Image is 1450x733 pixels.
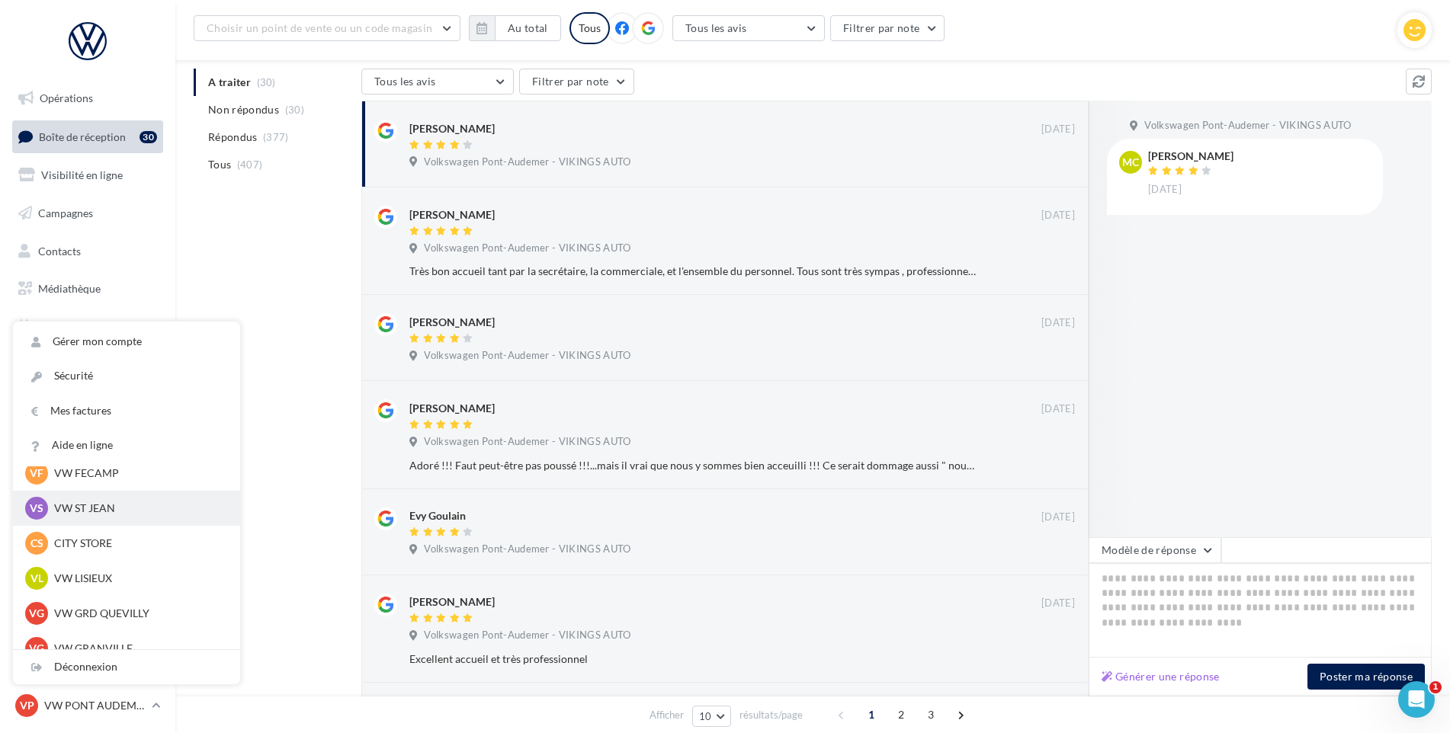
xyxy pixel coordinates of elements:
[889,703,913,727] span: 2
[9,159,166,191] a: Visibilité en ligne
[685,21,747,34] span: Tous les avis
[41,168,123,181] span: Visibilité en ligne
[409,594,495,610] div: [PERSON_NAME]
[237,158,263,171] span: (407)
[9,311,166,343] a: Calendrier
[9,349,166,394] a: PLV et print personnalisable
[495,15,561,41] button: Au total
[424,349,630,363] span: Volkswagen Pont-Audemer - VIKINGS AUTO
[9,197,166,229] a: Campagnes
[409,121,495,136] div: [PERSON_NAME]
[263,131,289,143] span: (377)
[1041,511,1075,524] span: [DATE]
[1041,209,1075,222] span: [DATE]
[13,650,240,684] div: Déconnexion
[208,130,258,145] span: Répondus
[672,15,825,41] button: Tous les avis
[13,325,240,359] a: Gérer mon compte
[424,629,630,642] span: Volkswagen Pont-Audemer - VIKINGS AUTO
[13,428,240,463] a: Aide en ligne
[409,651,976,667] div: Excellent accueil et très professionnel
[12,691,163,720] a: VP VW PONT AUDEMER
[207,21,432,34] span: Choisir un point de vente ou un code magasin
[39,130,126,142] span: Boîte de réception
[9,82,166,114] a: Opérations
[519,69,634,94] button: Filtrer par note
[569,12,610,44] div: Tous
[208,102,279,117] span: Non répondus
[409,315,495,330] div: [PERSON_NAME]
[361,69,514,94] button: Tous les avis
[285,104,304,116] span: (30)
[1307,664,1425,690] button: Poster ma réponse
[409,508,466,523] div: Evy Goulain
[9,399,166,444] a: Campagnes DataOnDemand
[699,710,712,722] span: 10
[38,282,101,295] span: Médiathèque
[1398,681,1435,718] iframe: Intercom live chat
[374,75,436,88] span: Tous les avis
[469,15,561,41] button: Au total
[9,120,166,153] a: Boîte de réception30
[30,501,43,516] span: VS
[54,536,222,551] p: CITY STORE
[692,706,731,727] button: 10
[20,698,34,713] span: VP
[1041,316,1075,330] span: [DATE]
[830,15,945,41] button: Filtrer par note
[1148,183,1182,197] span: [DATE]
[54,501,222,516] p: VW ST JEAN
[919,703,943,727] span: 3
[1096,667,1226,686] button: Générer une réponse
[424,435,630,449] span: Volkswagen Pont-Audemer - VIKINGS AUTO
[859,703,884,727] span: 1
[9,273,166,305] a: Médiathèque
[30,571,43,586] span: VL
[44,698,146,713] p: VW PONT AUDEMER
[650,708,684,722] span: Afficher
[54,466,222,481] p: VW FECAMP
[38,320,89,333] span: Calendrier
[13,359,240,393] a: Sécurité
[409,401,495,416] div: [PERSON_NAME]
[1041,597,1075,610] span: [DATE]
[54,606,222,621] p: VW GRD QUEVILLY
[424,155,630,169] span: Volkswagen Pont-Audemer - VIKINGS AUTO
[38,244,81,257] span: Contacts
[194,15,460,41] button: Choisir un point de vente ou un code magasin
[409,458,976,473] div: Adoré !!! Faut peut-être pas poussé !!!...mais il vrai que nous y sommes bien acceuilli !!! Ce se...
[424,242,630,255] span: Volkswagen Pont-Audemer - VIKINGS AUTO
[1144,119,1351,133] span: Volkswagen Pont-Audemer - VIKINGS AUTO
[1089,537,1221,563] button: Modèle de réponse
[140,131,157,143] div: 30
[9,235,166,267] a: Contacts
[54,571,222,586] p: VW LISIEUX
[739,708,803,722] span: résultats/page
[424,543,630,556] span: Volkswagen Pont-Audemer - VIKINGS AUTO
[1148,151,1233,162] div: [PERSON_NAME]
[29,641,44,656] span: VG
[54,641,222,656] p: VW GRANVILLE
[409,207,495,222] div: [PERSON_NAME]
[1041,402,1075,416] span: [DATE]
[1041,123,1075,136] span: [DATE]
[30,536,43,551] span: CS
[1122,155,1139,170] span: MC
[29,606,44,621] span: VG
[208,157,231,172] span: Tous
[30,466,43,481] span: VF
[40,91,93,104] span: Opérations
[13,394,240,428] a: Mes factures
[409,264,976,279] div: Très bon accueil tant par la secrétaire, la commerciale, et l'ensemble du personnel. Tous sont tr...
[1429,681,1442,693] span: 1
[38,206,93,219] span: Campagnes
